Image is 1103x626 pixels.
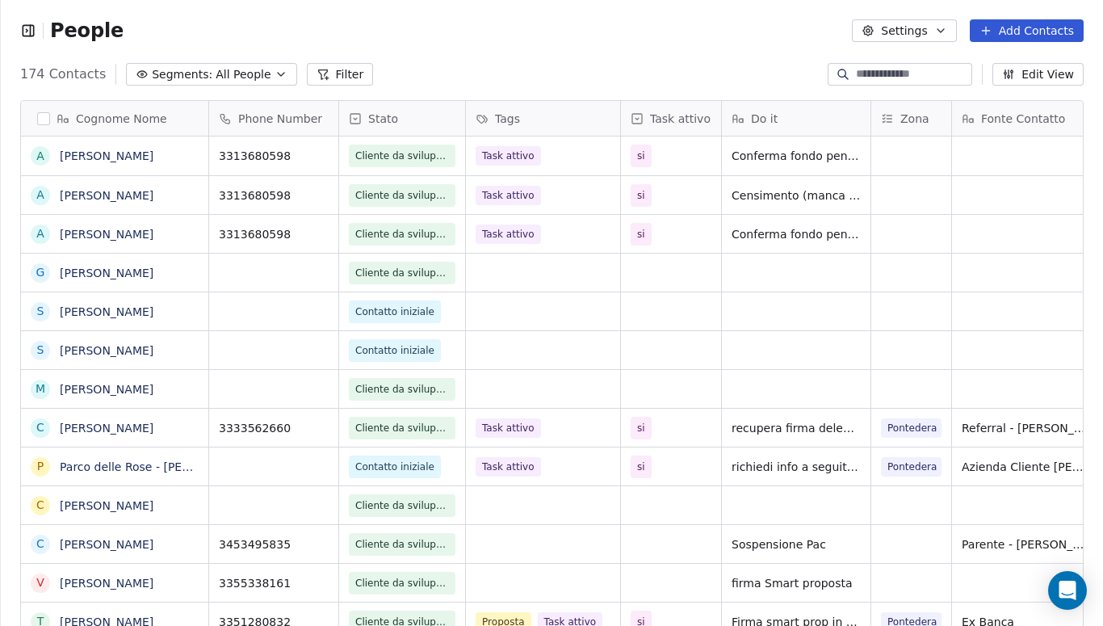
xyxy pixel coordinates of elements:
span: Cliente da sviluppare [355,420,449,436]
span: Cliente da sviluppare [355,187,449,204]
span: firma Smart proposta [732,575,861,591]
span: si [637,459,645,475]
button: Filter [307,63,374,86]
span: Task attivo [476,418,541,438]
button: Add Contacts [970,19,1084,42]
span: Task attivo [650,111,711,127]
span: Phone Number [238,111,322,127]
span: Cliente da sviluppare [355,265,449,281]
span: si [637,420,645,436]
div: C [36,497,44,514]
span: Contatto iniziale [355,342,434,359]
a: [PERSON_NAME] [60,499,153,512]
a: [PERSON_NAME] [60,189,153,202]
span: Stato [368,111,398,127]
div: Fonte Contatto [952,101,1101,136]
div: P [37,458,44,475]
div: M [36,380,45,397]
div: Tags [466,101,620,136]
span: Conferma fondo pensione [732,148,861,164]
a: [PERSON_NAME] [60,422,153,435]
span: 3313680598 [219,187,329,204]
span: si [637,187,645,204]
span: Censimento (manca certificato di nascita) + Conferma fondo pensione [732,187,861,204]
span: Task attivo [476,146,541,166]
div: Open Intercom Messenger [1048,571,1087,610]
span: Cliente da sviluppare [355,575,449,591]
span: 3453495835 [219,536,329,552]
span: Referral - [PERSON_NAME] [962,420,1091,436]
span: Cliente da sviluppare [355,148,449,164]
span: Cliente da sviluppare [355,536,449,552]
div: Zona [871,101,951,136]
span: si [637,226,645,242]
span: Cliente da sviluppare [355,381,449,397]
a: [PERSON_NAME] [60,228,153,241]
span: Zona [900,111,929,127]
span: Sospensione Pac [732,536,861,552]
span: Contatto iniziale [355,304,434,320]
span: richiedi info a seguito dell'approvazione della pratica Parco Agrisolare per l'installazione dell... [732,459,861,475]
div: Phone Number [209,101,338,136]
span: 174 Contacts [20,65,106,84]
span: Tags [495,111,520,127]
div: S [37,303,44,320]
a: [PERSON_NAME] [60,577,153,590]
a: [PERSON_NAME] [60,344,153,357]
span: Task attivo [476,186,541,205]
span: si [637,148,645,164]
div: A [36,225,44,242]
a: [PERSON_NAME] [60,305,153,318]
div: Stato [339,101,465,136]
span: Cognome Nome [76,111,167,127]
div: S [37,342,44,359]
a: Parco delle Rose - [PERSON_NAME] [60,460,258,473]
span: Azienda Cliente [PERSON_NAME] [962,459,1091,475]
a: [PERSON_NAME] [60,538,153,551]
span: Contatto iniziale [355,459,434,475]
span: Cliente da sviluppare [355,498,449,514]
button: Settings [852,19,956,42]
span: 3313680598 [219,148,329,164]
a: [PERSON_NAME] [60,383,153,396]
button: Edit View [992,63,1084,86]
div: A [36,148,44,165]
span: Pontedera [881,418,942,438]
div: C [36,419,44,436]
span: Task attivo [476,225,541,244]
span: 3313680598 [219,226,329,242]
span: People [50,19,124,43]
span: Conferma fondo pensione [732,226,861,242]
span: Do it [751,111,778,127]
span: recupera firma delega cc + spiega fondo pensione +gestione ptf in essere [732,420,861,436]
div: A [36,187,44,204]
span: Segments: [152,66,212,83]
span: 3355338161 [219,575,329,591]
div: Do it [722,101,870,136]
span: Fonte Contatto [981,111,1065,127]
a: [PERSON_NAME] [60,267,153,279]
div: Task attivo [621,101,721,136]
div: C [36,536,44,552]
span: 3333562660 [219,420,329,436]
a: [PERSON_NAME] [60,149,153,162]
span: All People [216,66,271,83]
span: Parente - [PERSON_NAME] [962,536,1091,552]
div: G [36,264,45,281]
span: Pontedera [881,457,942,477]
div: V [36,574,44,591]
span: Task attivo [476,457,541,477]
span: Cliente da sviluppare [355,226,449,242]
div: Cognome Nome [21,101,208,136]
